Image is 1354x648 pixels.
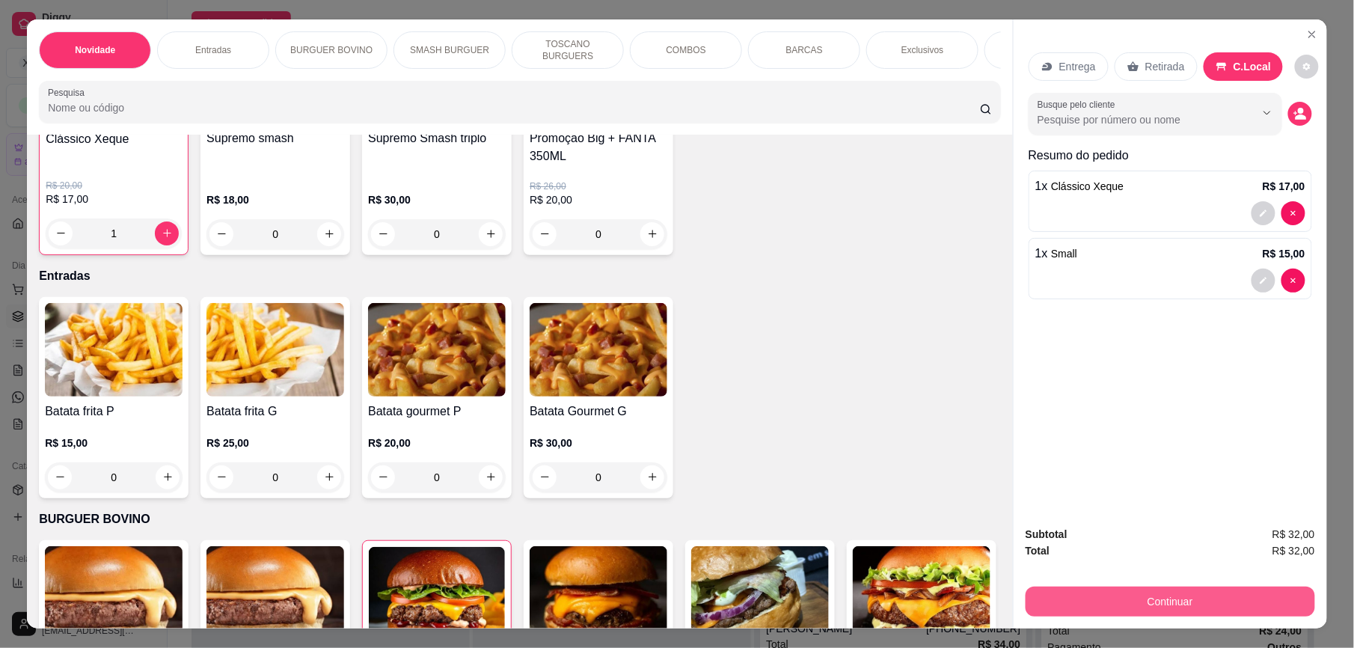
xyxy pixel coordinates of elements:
[1234,59,1272,74] p: C.Local
[1038,112,1231,127] input: Busque pelo cliente
[206,192,344,207] p: R$ 18,00
[39,510,1001,528] p: BURGUER BOVINO
[155,221,179,245] button: increase-product-quantity
[1252,201,1275,225] button: decrease-product-quantity
[479,465,503,489] button: increase-product-quantity
[290,44,373,56] p: BURGUER BOVINO
[46,192,182,207] p: R$ 17,00
[45,403,183,421] h4: Batata frita P
[1272,542,1315,559] span: R$ 32,00
[479,222,503,246] button: increase-product-quantity
[368,403,506,421] h4: Batata gourmet P
[1272,526,1315,542] span: R$ 32,00
[1035,245,1077,263] p: 1 x
[1145,59,1185,74] p: Retirada
[156,465,180,489] button: increase-product-quantity
[1026,545,1050,557] strong: Total
[368,303,506,397] img: product-image
[46,130,182,148] h4: Clássico Xeque
[1300,22,1324,46] button: Close
[45,303,183,397] img: product-image
[368,129,506,147] h4: Supremo Smash triplo
[530,303,667,397] img: product-image
[206,435,344,450] p: R$ 25,00
[45,435,183,450] p: R$ 15,00
[530,546,667,640] img: product-image
[1026,587,1315,617] button: Continuar
[48,100,980,115] input: Pesquisa
[786,44,823,56] p: BARCAS
[530,129,667,165] h4: Promoção Big + FANTA 350ML
[1029,147,1312,165] p: Resumo do pedido
[853,546,990,640] img: product-image
[640,222,664,246] button: increase-product-quantity
[1263,179,1305,194] p: R$ 17,00
[1035,177,1124,195] p: 1 x
[1026,528,1067,540] strong: Subtotal
[195,44,231,56] p: Entradas
[530,435,667,450] p: R$ 30,00
[39,267,1001,285] p: Entradas
[368,192,506,207] p: R$ 30,00
[901,44,944,56] p: Exclusivos
[1281,201,1305,225] button: decrease-product-quantity
[49,221,73,245] button: decrease-product-quantity
[1051,180,1124,192] span: Clássico Xeque
[530,192,667,207] p: R$ 20,00
[1281,269,1305,293] button: decrease-product-quantity
[317,465,341,489] button: increase-product-quantity
[206,403,344,421] h4: Batata frita G
[206,546,344,640] img: product-image
[1295,55,1319,79] button: decrease-product-quantity
[691,546,829,640] img: product-image
[1038,98,1121,111] label: Busque pelo cliente
[667,44,706,56] p: COMBOS
[371,465,395,489] button: decrease-product-quantity
[46,180,182,192] p: R$ 20,00
[209,222,233,246] button: decrease-product-quantity
[530,180,667,192] p: R$ 26,00
[317,222,341,246] button: increase-product-quantity
[75,44,115,56] p: Novidade
[1288,102,1312,126] button: decrease-product-quantity
[371,222,395,246] button: decrease-product-quantity
[48,86,90,99] label: Pesquisa
[368,435,506,450] p: R$ 20,00
[410,44,489,56] p: SMASH BURGUER
[640,465,664,489] button: increase-product-quantity
[533,222,557,246] button: decrease-product-quantity
[530,403,667,421] h4: Batata Gourmet G
[1255,101,1279,125] button: Show suggestions
[1059,59,1096,74] p: Entrega
[533,465,557,489] button: decrease-product-quantity
[1252,269,1275,293] button: decrease-product-quantity
[206,129,344,147] h4: Supremo smash
[209,465,233,489] button: decrease-product-quantity
[1051,248,1077,260] span: Small
[369,547,505,641] img: product-image
[45,546,183,640] img: product-image
[206,303,344,397] img: product-image
[524,38,611,62] p: TOSCANO BURGUERS
[1263,246,1305,261] p: R$ 15,00
[48,465,72,489] button: decrease-product-quantity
